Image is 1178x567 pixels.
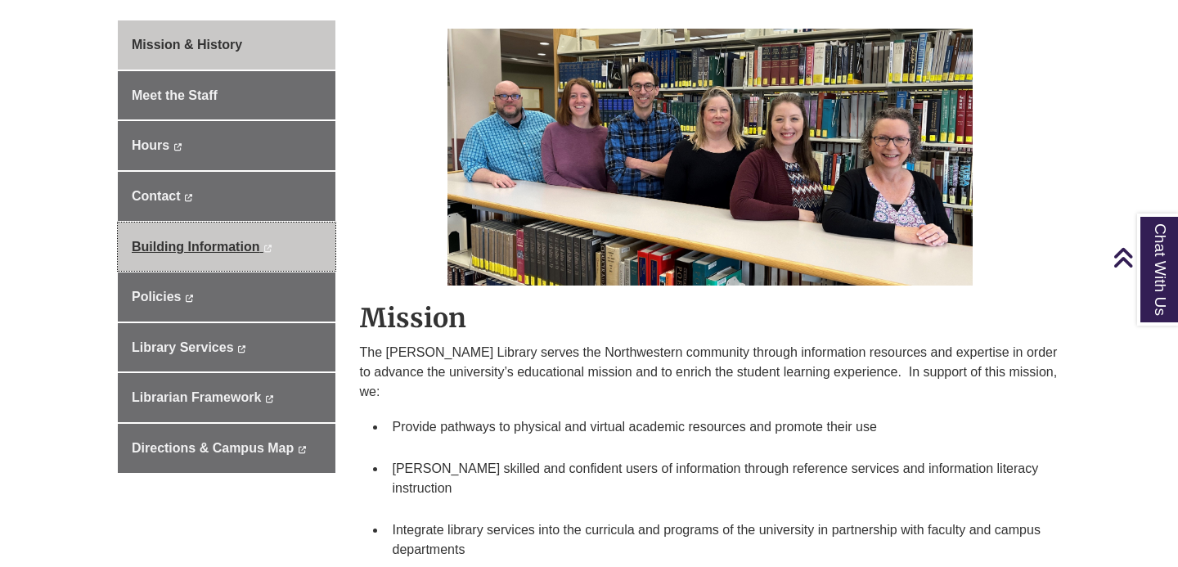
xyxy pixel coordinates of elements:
p: The [PERSON_NAME] Library serves the Northwestern community through information resources and exp... [360,343,1061,402]
a: Building Information [118,223,335,272]
span: Contact [132,189,181,203]
i: This link opens in a new window [173,143,182,151]
i: This link opens in a new window [298,446,307,453]
a: Mission & History [118,20,335,70]
a: Directions & Campus Map [118,424,335,473]
img: Berntsen Library Staff Directory [447,20,973,286]
a: Contact [118,172,335,221]
a: Librarian Framework [118,373,335,422]
span: Meet the Staff [132,88,218,102]
a: Hours [118,121,335,170]
div: Guide Page Menu [118,20,335,472]
span: Library Services [132,340,234,354]
p: Integrate library services into the curricula and programs of the university in partnership with ... [393,520,1054,560]
p: Provide pathways to physical and virtual academic resources and promote their use [393,417,1054,437]
span: Directions & Campus Map [132,441,294,455]
p: [PERSON_NAME] skilled and confident users of information through reference services and informati... [393,459,1054,498]
a: Meet the Staff [118,71,335,120]
span: Building Information [132,240,259,254]
span: Hours [132,138,169,152]
strong: Mission [360,302,466,335]
span: Librarian Framework [132,390,261,404]
a: Policies [118,272,335,322]
i: This link opens in a new window [237,345,246,353]
span: Mission & History [132,38,242,52]
i: This link opens in a new window [263,245,272,252]
i: This link opens in a new window [185,295,194,302]
span: Policies [132,290,181,304]
i: This link opens in a new window [265,395,274,403]
a: Back to Top [1113,246,1174,268]
i: This link opens in a new window [184,194,193,201]
a: Library Services [118,323,335,372]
